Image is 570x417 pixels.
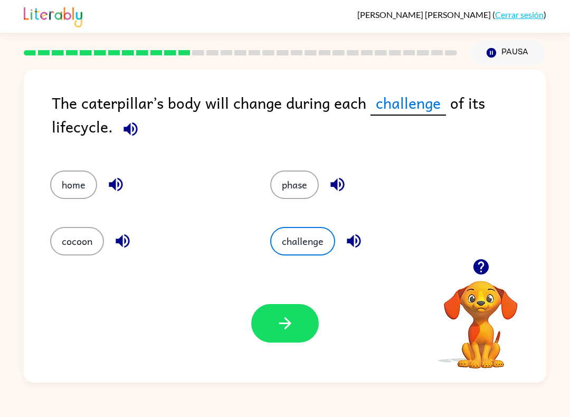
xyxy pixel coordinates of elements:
span: [PERSON_NAME] [PERSON_NAME] [357,10,492,20]
button: cocoon [50,227,104,255]
a: Cerrar sesión [495,10,544,20]
span: challenge [370,91,446,116]
img: Literably [24,4,82,27]
button: challenge [270,227,335,255]
video: Tu navegador debe admitir la reproducción de archivos .mp4 para usar Literably. Intenta usar otro... [428,264,534,370]
button: home [50,170,97,199]
button: phase [270,170,319,199]
button: Pausa [470,41,546,65]
div: ( ) [357,10,546,20]
div: The caterpillar’s body will change during each of its lifecycle. [52,91,546,149]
